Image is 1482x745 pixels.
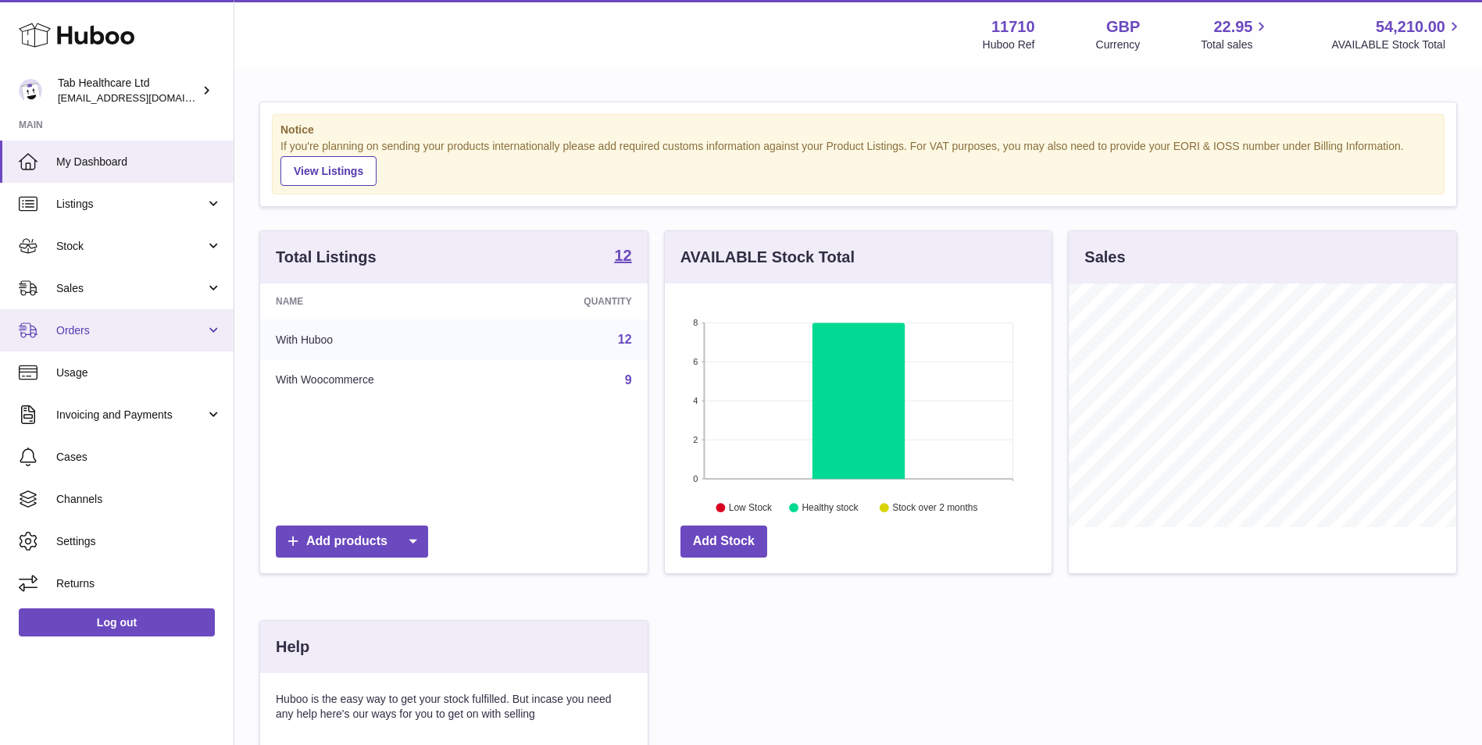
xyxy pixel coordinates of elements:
[56,197,205,212] span: Listings
[693,357,698,366] text: 6
[260,283,501,319] th: Name
[1331,37,1463,52] span: AVAILABLE Stock Total
[802,502,859,513] text: Healthy stock
[58,76,198,105] div: Tab Healthcare Ltd
[280,139,1436,186] div: If you're planning on sending your products internationally please add required customs informati...
[56,281,205,296] span: Sales
[19,608,215,636] a: Log out
[618,333,632,346] a: 12
[56,408,205,422] span: Invoicing and Payments
[693,474,698,483] text: 0
[280,156,377,186] a: View Listings
[680,526,767,558] a: Add Stock
[1376,16,1445,37] span: 54,210.00
[1096,37,1141,52] div: Currency
[1201,16,1270,52] a: 22.95 Total sales
[1213,16,1252,37] span: 22.95
[614,248,631,266] a: 12
[1084,247,1125,268] h3: Sales
[276,636,309,658] h3: Help
[892,502,977,513] text: Stock over 2 months
[693,396,698,405] text: 4
[56,450,222,465] span: Cases
[991,16,1035,37] strong: 11710
[56,323,205,338] span: Orders
[58,91,230,104] span: [EMAIL_ADDRESS][DOMAIN_NAME]
[19,79,42,102] img: internalAdmin-11710@internal.huboo.com
[56,534,222,549] span: Settings
[625,373,632,387] a: 9
[56,576,222,591] span: Returns
[680,247,855,268] h3: AVAILABLE Stock Total
[56,155,222,169] span: My Dashboard
[501,283,648,319] th: Quantity
[1106,16,1140,37] strong: GBP
[983,37,1035,52] div: Huboo Ref
[260,360,501,401] td: With Woocommerce
[276,247,377,268] h3: Total Listings
[1201,37,1270,52] span: Total sales
[56,239,205,254] span: Stock
[276,526,428,558] a: Add products
[693,318,698,327] text: 8
[729,502,773,513] text: Low Stock
[693,435,698,444] text: 2
[260,319,501,360] td: With Huboo
[276,692,632,722] p: Huboo is the easy way to get your stock fulfilled. But incase you need any help here's our ways f...
[56,365,222,380] span: Usage
[614,248,631,263] strong: 12
[56,492,222,507] span: Channels
[1331,16,1463,52] a: 54,210.00 AVAILABLE Stock Total
[280,123,1436,137] strong: Notice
